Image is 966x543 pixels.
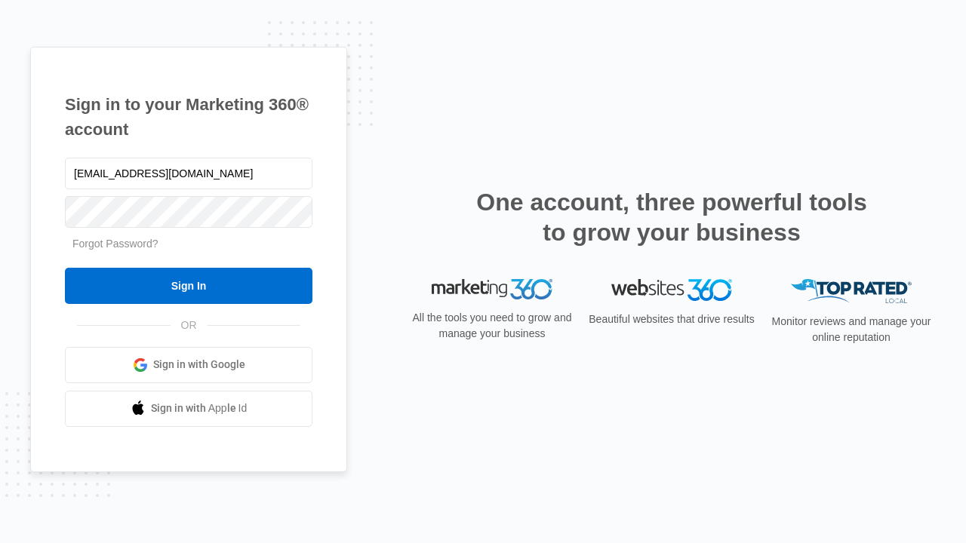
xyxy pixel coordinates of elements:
[65,268,312,304] input: Sign In
[587,311,756,327] p: Beautiful websites that drive results
[432,279,552,300] img: Marketing 360
[65,347,312,383] a: Sign in with Google
[171,318,208,333] span: OR
[151,400,248,416] span: Sign in with Apple Id
[65,391,312,427] a: Sign in with Apple Id
[153,357,245,373] span: Sign in with Google
[767,314,936,345] p: Monitor reviews and manage your online reputation
[72,238,158,250] a: Forgot Password?
[611,279,732,301] img: Websites 360
[791,279,912,304] img: Top Rated Local
[408,310,577,342] p: All the tools you need to grow and manage your business
[472,187,872,247] h2: One account, three powerful tools to grow your business
[65,158,312,189] input: Email
[65,92,312,142] h1: Sign in to your Marketing 360® account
